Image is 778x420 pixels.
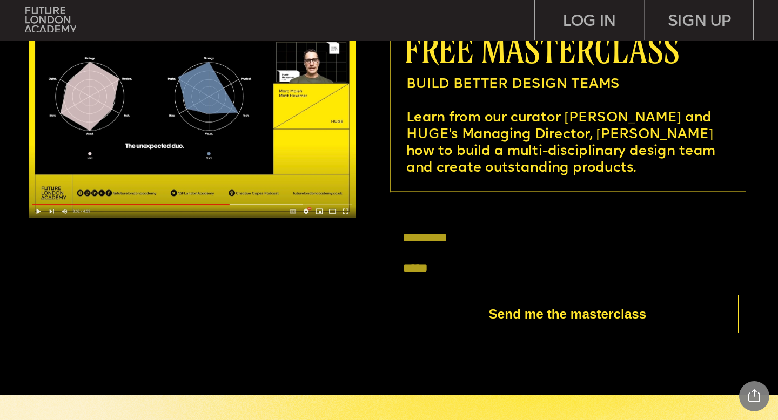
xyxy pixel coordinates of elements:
[29,35,356,218] img: upload-6120175a-1ecc-4694-bef1-d61fdbc9d61d.jpg
[406,78,620,91] span: BUILD BETTER DESIGN TEAMS
[397,295,739,333] button: Send me the masterclass
[25,7,76,33] img: upload-bfdffa89-fac7-4f57-a443-c7c39906ba42.png
[739,381,769,411] div: Share
[406,111,719,174] span: Learn from our curator [PERSON_NAME] and HUGE's Managing Director, [PERSON_NAME] how to build a m...
[404,29,679,70] span: free masterclass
